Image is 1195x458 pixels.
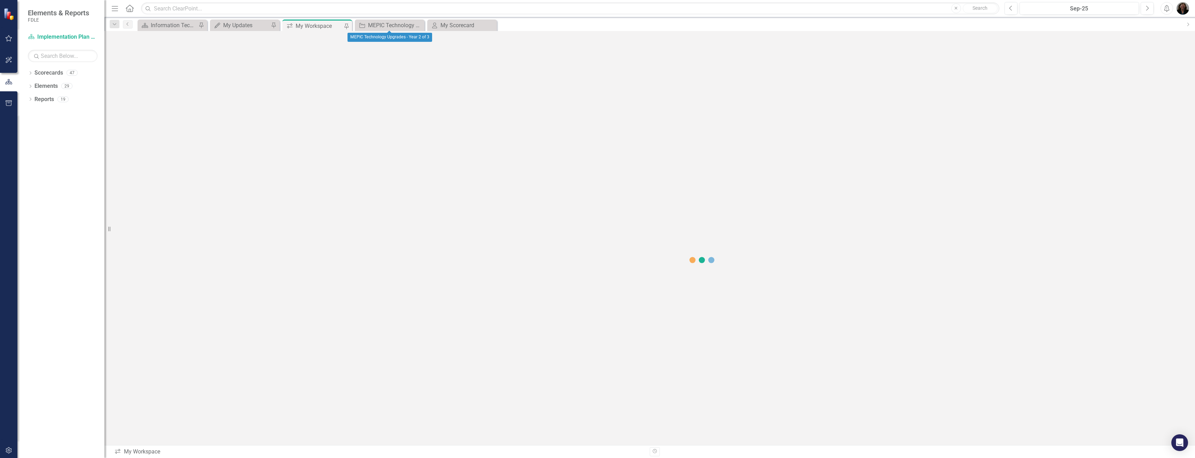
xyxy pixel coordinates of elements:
[223,21,269,30] div: My Updates
[67,70,78,76] div: 47
[1020,2,1139,15] button: Sep-25
[1171,434,1188,451] div: Open Intercom Messenger
[34,96,54,104] a: Reports
[357,21,423,30] a: MEPIC Technology Upgrades - Year 2 of 3
[347,33,432,42] div: MEPIC Technology Upgrades - Year 2 of 3
[212,21,269,30] a: My Updates
[1022,5,1137,13] div: Sep-25
[28,9,89,17] span: Elements & Reports
[973,5,987,11] span: Search
[28,50,97,62] input: Search Below...
[3,7,16,20] img: ClearPoint Strategy
[151,21,197,30] div: Information Technology Services Landing Page
[34,82,58,90] a: Elements
[963,3,998,13] button: Search
[139,21,197,30] a: Information Technology Services Landing Page
[141,2,999,15] input: Search ClearPoint...
[114,448,645,456] div: My Workspace
[296,22,343,30] div: My Workspace
[57,96,69,102] div: 19
[28,17,89,23] small: FDLE
[28,33,97,41] a: Implementation Plan FY24/25
[440,21,495,30] div: My Scorecard
[1177,2,1189,15] img: Nicole Howard
[61,83,72,89] div: 29
[34,69,63,77] a: Scorecards
[429,21,495,30] a: My Scorecard
[368,21,423,30] div: MEPIC Technology Upgrades - Year 2 of 3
